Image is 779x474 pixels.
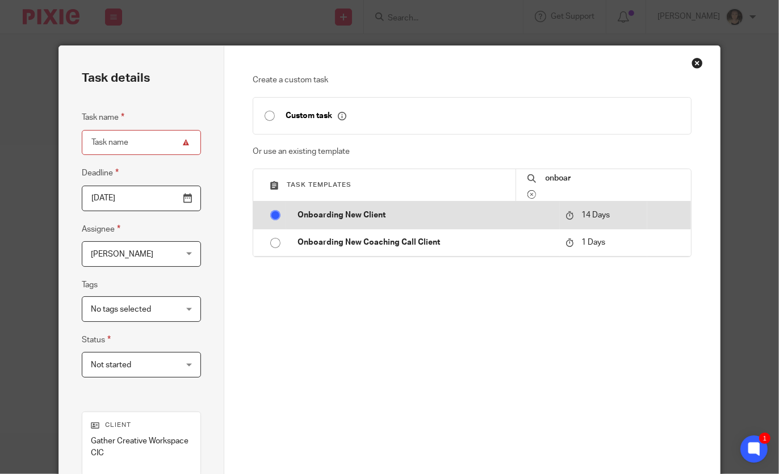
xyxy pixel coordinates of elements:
p: Custom task [286,111,346,121]
p: Gather Creative Workspace CIC [91,435,192,459]
p: Onboarding New Client [298,209,554,221]
label: Deadline [82,166,119,179]
input: Task name [82,130,201,156]
span: No tags selected [91,305,151,313]
label: Tags [82,279,98,291]
span: [PERSON_NAME] [91,250,153,258]
input: Search... [545,172,680,184]
h2: Task details [82,69,150,88]
div: 1 [759,433,770,444]
label: Status [82,333,111,346]
span: 1 Days [581,238,605,246]
label: Task name [82,111,124,124]
span: 14 Days [581,211,610,219]
p: Create a custom task [253,74,692,86]
p: Onboarding New Coaching Call Client [298,237,554,248]
span: Not started [91,361,131,369]
label: Assignee [82,223,120,236]
p: Client [91,421,192,430]
input: Pick a date [82,186,201,211]
p: Or use an existing template [253,146,692,157]
div: Close this dialog window [692,57,703,69]
span: Task templates [287,182,351,188]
